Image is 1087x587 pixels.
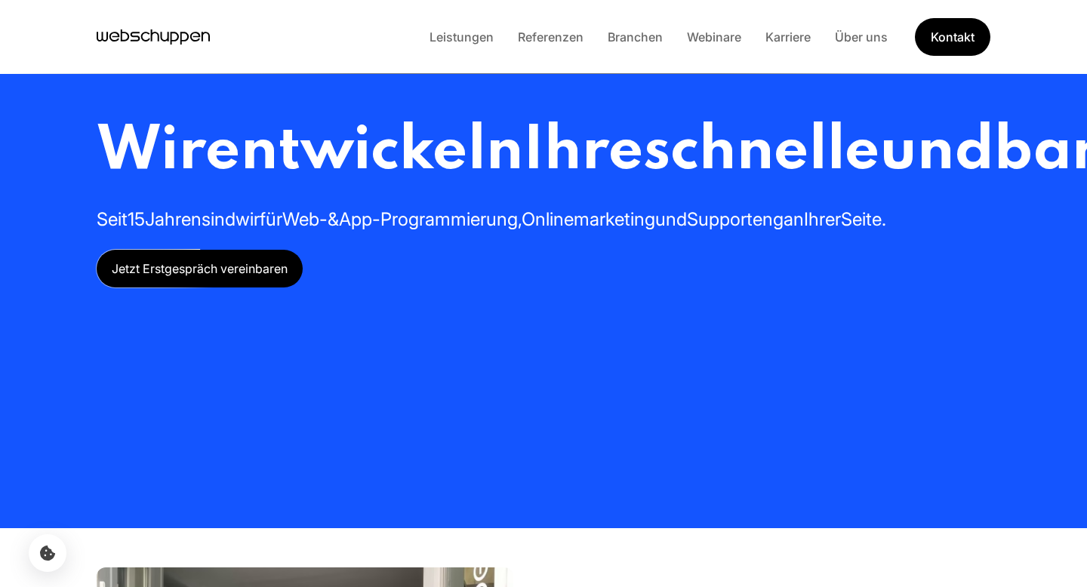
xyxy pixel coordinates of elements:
span: Ihre [523,121,643,183]
button: Cookie-Einstellungen öffnen [29,534,66,572]
span: Wir [97,121,205,183]
span: Ihrer [804,208,841,230]
span: sind [202,208,236,230]
span: an [784,208,804,230]
span: für [260,208,282,230]
a: Leistungen [417,29,506,45]
a: Über uns [823,29,900,45]
span: App-Programmierung, [339,208,522,230]
span: und [879,121,993,183]
a: Webinare [675,29,753,45]
span: Seite. [841,208,886,230]
span: & [328,208,339,230]
span: Seit [97,208,128,230]
a: Karriere [753,29,823,45]
span: Support [687,208,753,230]
a: Jetzt Erstgespräch vereinbaren [97,250,303,287]
span: eng [753,208,784,230]
span: 15 [128,208,145,230]
a: Get Started [915,18,990,56]
a: Hauptseite besuchen [97,26,210,48]
span: und [655,208,687,230]
a: Referenzen [506,29,596,45]
span: Web- [282,208,328,230]
span: Jahren [145,208,202,230]
span: Onlinemarketing [522,208,655,230]
span: wir [236,208,260,230]
span: schnelle [643,121,879,183]
a: Branchen [596,29,675,45]
span: entwickeln [205,121,523,183]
